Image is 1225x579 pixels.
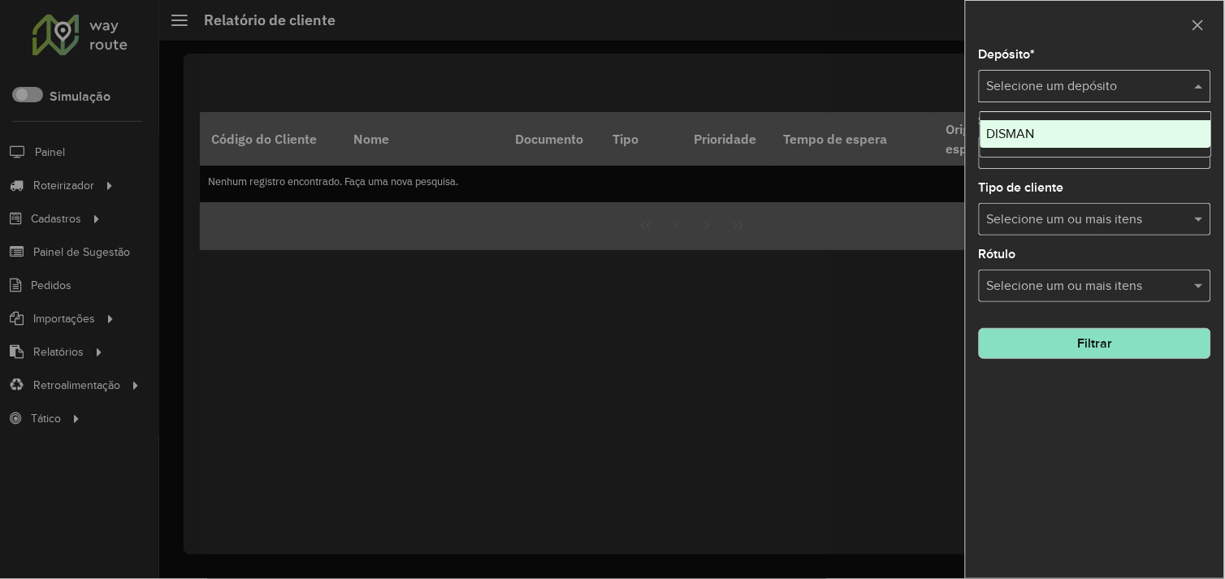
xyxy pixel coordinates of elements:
label: Setor [979,111,1011,131]
ng-dropdown-panel: Options list [980,111,1212,158]
label: Depósito [979,45,1036,64]
label: Rótulo [979,244,1016,264]
label: Tipo de cliente [979,178,1064,197]
button: Filtrar [979,328,1211,359]
span: DISMAN [987,127,1035,140]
